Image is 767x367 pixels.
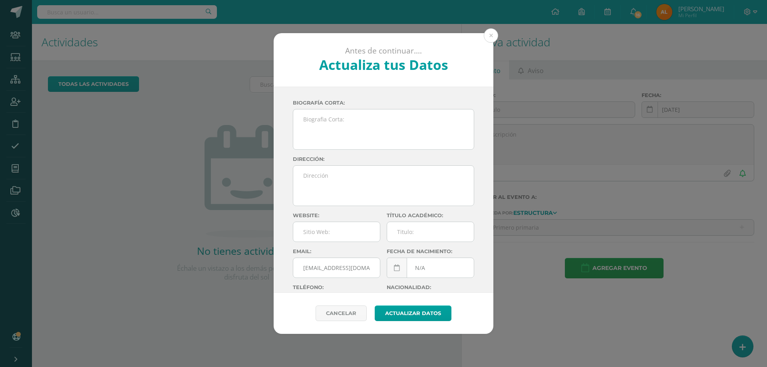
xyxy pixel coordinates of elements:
[293,248,380,254] label: Email:
[387,212,474,218] label: Título académico:
[295,46,472,56] p: Antes de continuar....
[293,212,380,218] label: Website:
[387,248,474,254] label: Fecha de nacimiento:
[387,258,474,278] input: Fecha de Nacimiento:
[295,56,472,74] h2: Actualiza tus Datos
[293,258,380,278] input: Correo Electronico:
[293,100,474,106] label: Biografía corta:
[293,284,380,290] label: Teléfono:
[293,222,380,242] input: Sitio Web:
[387,284,474,290] label: Nacionalidad:
[293,156,474,162] label: Dirección:
[316,306,367,321] a: Cancelar
[375,306,451,321] button: Actualizar datos
[387,222,474,242] input: Titulo:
